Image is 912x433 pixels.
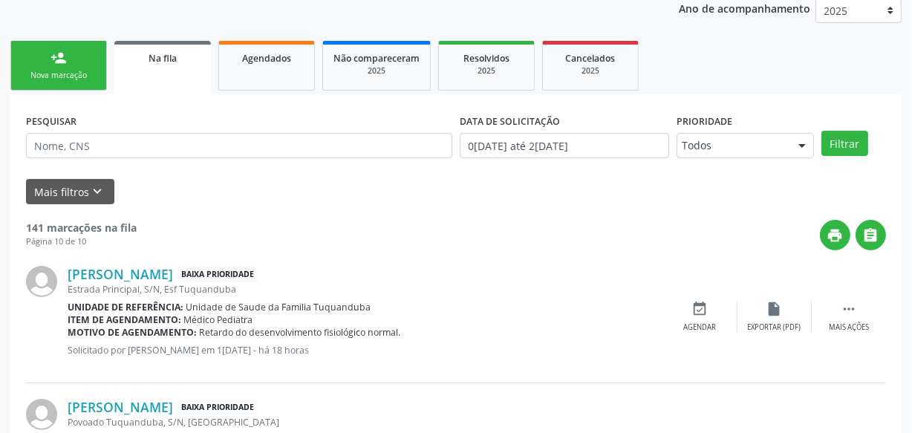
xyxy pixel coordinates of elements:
span: Na fila [149,52,177,65]
label: PESQUISAR [26,110,76,133]
i: print [827,227,844,244]
i:  [863,227,879,244]
div: Nova marcação [22,70,96,81]
i: event_available [692,301,709,317]
a: [PERSON_NAME] [68,399,173,415]
span: Agendados [242,52,291,65]
label: Prioridade [677,110,732,133]
strong: 141 marcações na fila [26,221,137,235]
img: img [26,266,57,297]
div: 2025 [553,65,628,76]
span: Baixa Prioridade [178,267,257,282]
div: 2025 [333,65,420,76]
div: Estrada Principal, S/N, Esf Tuquanduba [68,283,663,296]
input: Nome, CNS [26,133,452,158]
button: Mais filtroskeyboard_arrow_down [26,179,114,205]
p: Solicitado por [PERSON_NAME] em 1[DATE] - há 18 horas [68,344,663,357]
div: Página 10 de 10 [26,235,137,248]
label: DATA DE SOLICITAÇÃO [460,110,560,133]
div: Agendar [684,322,717,333]
span: Todos [682,138,784,153]
button: print [820,220,850,250]
div: Mais ações [829,322,869,333]
div: 2025 [449,65,524,76]
b: Motivo de agendamento: [68,326,197,339]
div: person_add [51,50,67,66]
span: Médico Pediatra [184,313,253,326]
button: Filtrar [821,131,868,156]
button:  [856,220,886,250]
i:  [841,301,857,317]
b: Unidade de referência: [68,301,183,313]
span: Unidade de Saude da Familia Tuquanduba [186,301,371,313]
div: Povoado Tuquanduba, S/N, [GEOGRAPHIC_DATA] [68,416,663,429]
i: insert_drive_file [766,301,783,317]
a: [PERSON_NAME] [68,266,173,282]
span: Não compareceram [333,52,420,65]
i: keyboard_arrow_down [90,183,106,200]
span: Cancelados [566,52,616,65]
b: Item de agendamento: [68,313,181,326]
span: Retardo do desenvolvimento fisiológico normal. [200,326,401,339]
span: Baixa Prioridade [178,400,257,415]
span: Resolvidos [463,52,509,65]
div: Exportar (PDF) [748,322,801,333]
input: Selecione um intervalo [460,133,669,158]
